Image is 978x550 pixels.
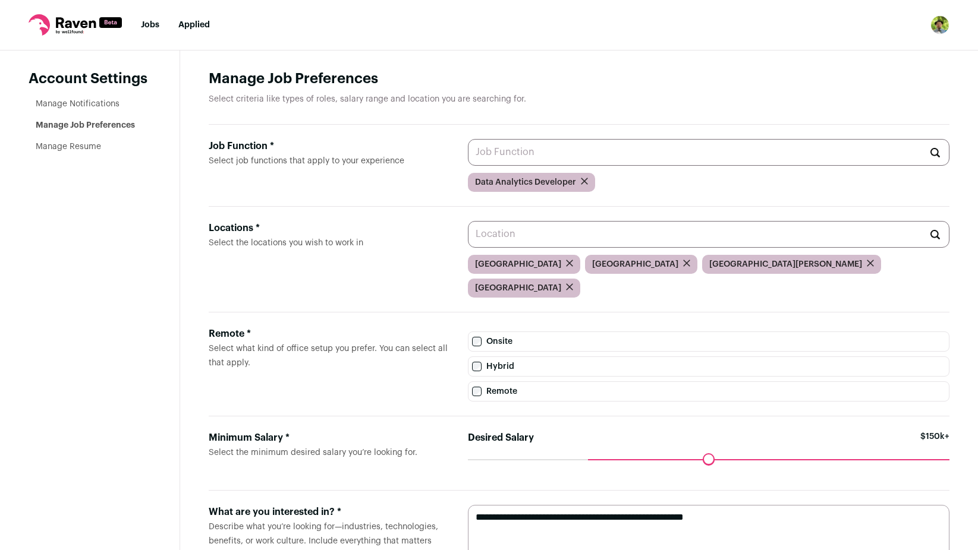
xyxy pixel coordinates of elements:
[209,221,449,235] div: Locations *
[29,69,151,88] header: Account Settings
[468,139,949,166] input: Job Function
[209,239,363,247] span: Select the locations you wish to work in
[209,93,949,105] p: Select criteria like types of roles, salary range and location you are searching for.
[468,381,949,402] label: Remote
[468,221,949,248] input: Location
[709,258,862,270] span: [GEOGRAPHIC_DATA][PERSON_NAME]
[472,387,482,396] input: Remote
[209,69,949,88] h1: Manage Job Preferences
[592,258,678,270] span: [GEOGRAPHIC_DATA]
[930,15,949,34] img: 1012591-medium_jpg
[141,21,159,29] a: Jobs
[468,431,534,445] label: Desired Salary
[472,362,482,371] input: Hybrid
[209,327,449,341] div: Remote *
[209,157,404,165] span: Select job functions that apply to your experience
[36,143,101,151] a: Manage Resume
[468,356,949,377] label: Hybrid
[178,21,210,29] a: Applied
[209,139,449,153] div: Job Function *
[472,337,482,346] input: Onsite
[468,331,949,352] label: Onsite
[209,431,449,445] div: Minimum Salary *
[930,15,949,34] button: Open dropdown
[920,431,949,459] span: $150k+
[36,121,135,129] a: Manage Job Preferences
[36,100,120,108] a: Manage Notifications
[475,258,561,270] span: [GEOGRAPHIC_DATA]
[475,282,561,294] span: [GEOGRAPHIC_DATA]
[209,505,449,519] div: What are you interested in? *
[209,344,448,367] span: Select what kind of office setup you prefer. You can select all that apply.
[475,176,576,188] span: Data Analytics Developer
[209,448,417,457] span: Select the minimum desired salary you’re looking for.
